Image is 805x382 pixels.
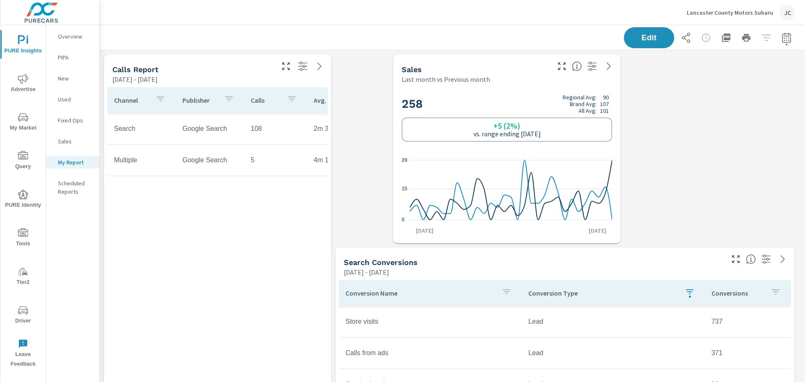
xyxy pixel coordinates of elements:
span: Edit [632,34,666,42]
p: 107 [600,101,609,107]
p: Sales [58,137,93,146]
td: 4m 10s [307,150,370,171]
p: vs. range ending [DATE] [473,130,541,138]
p: Conversion Type [528,289,678,297]
p: Fixed Ops [58,116,93,125]
p: Overview [58,32,93,41]
td: Lead [522,343,704,364]
td: Google Search [176,150,244,171]
span: Advertise [3,74,43,94]
div: nav menu [0,25,46,372]
td: Search [107,118,176,139]
p: Last month vs Previous month [402,74,490,84]
span: Driver [3,305,43,326]
td: Google Search [176,118,244,139]
p: Scheduled Reports [58,179,93,196]
text: 15 [402,186,408,192]
h5: Calls Report [112,65,158,74]
div: Sales [46,135,99,148]
p: [DATE] - [DATE] [344,267,389,277]
span: Search Conversions include Actions, Leads and Unmapped Conversions [746,254,756,264]
span: Tier2 [3,267,43,287]
span: My Market [3,112,43,133]
div: Fixed Ops [46,114,99,127]
p: 101 [600,107,609,114]
p: Used [58,95,93,104]
span: Query [3,151,43,172]
div: PIPA [46,51,99,64]
text: 0 [402,216,405,222]
span: Leave Feedback [3,339,43,369]
a: See more details in report [313,60,326,73]
td: 371 [705,343,791,364]
div: New [46,72,99,85]
span: PURE Identity [3,190,43,210]
td: 108 [244,118,307,139]
text: 29 [402,157,408,163]
button: Select Date Range [778,29,795,46]
p: [DATE] - [DATE] [112,74,158,84]
p: Conversions [712,289,764,297]
button: Share Report [678,29,694,46]
td: 5 [244,150,307,171]
span: PURE Insights [3,35,43,56]
td: 2m 34s [307,118,370,139]
p: All Avg: [579,107,597,114]
p: Brand Avg: [570,101,597,107]
h6: +5 (2%) [493,122,520,130]
div: Used [46,93,99,106]
a: See more details in report [602,60,615,73]
p: 90 [603,94,609,101]
td: Multiple [107,150,176,171]
div: Scheduled Reports [46,177,99,198]
p: New [58,74,93,83]
span: Tools [3,228,43,249]
button: Make Fullscreen [729,252,743,266]
button: Make Fullscreen [279,60,293,73]
p: Calls [251,96,280,104]
button: Make Fullscreen [555,60,569,73]
p: PIPA [58,53,93,62]
p: [DATE] [583,226,612,235]
td: Store visits [339,311,522,332]
button: Print Report [738,29,755,46]
p: Lancaster County Motors Subaru [687,9,773,16]
p: My Report [58,158,93,166]
div: Overview [46,30,99,43]
button: Edit [624,27,674,48]
p: Avg. Duration [314,96,343,104]
td: 737 [705,311,791,332]
span: Number of vehicles sold by the dealership over the selected date range. [Source: This data is sou... [572,61,582,71]
h5: Search Conversions [344,258,418,267]
p: [DATE] [410,226,439,235]
div: JC [780,5,795,20]
p: Regional Avg: [563,94,597,101]
td: Calls from ads [339,343,522,364]
h5: Sales [402,65,422,74]
td: Lead [522,311,704,332]
a: See more details in report [776,252,789,266]
p: Channel [114,96,149,104]
p: Publisher [182,96,217,104]
h2: 258 [402,94,612,114]
p: Conversion Name [345,289,495,297]
button: "Export Report to PDF" [718,29,735,46]
div: My Report [46,156,99,169]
